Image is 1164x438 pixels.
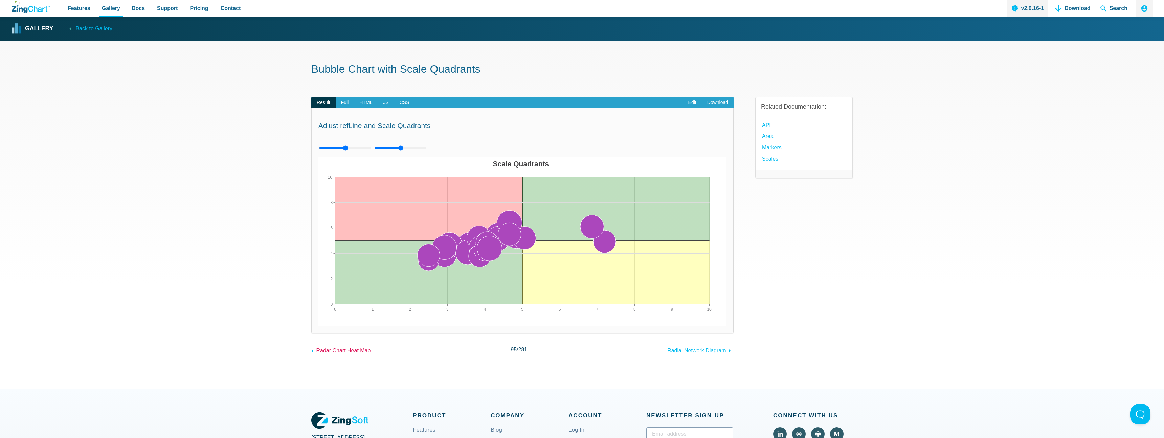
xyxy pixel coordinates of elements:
[378,97,394,108] span: JS
[157,4,178,13] span: Support
[762,132,774,141] a: Area
[75,24,112,33] span: Back to Gallery
[511,347,517,352] span: 95
[12,1,50,13] a: ZingChart Logo. Click to return to the homepage
[646,411,733,420] span: Newsletter Sign‑up
[1130,404,1150,424] iframe: Toggle Customer Support
[25,26,53,32] strong: Gallery
[221,4,241,13] span: Contact
[190,4,208,13] span: Pricing
[413,411,491,420] span: Product
[102,4,120,13] span: Gallery
[762,154,778,163] a: Scales
[761,103,847,111] h3: Related Documentation:
[354,97,378,108] span: HTML
[762,121,771,130] a: API
[518,347,528,352] span: 281
[311,344,371,355] a: Radar Chart Heat Map
[132,4,145,13] span: Docs
[667,348,726,353] span: Radial Network Diagram
[311,62,853,78] h1: Bubble Chart with Scale Quadrants
[568,411,646,420] span: Account
[68,4,90,13] span: Features
[394,97,415,108] span: CSS
[60,23,112,33] a: Back to Gallery
[511,345,527,354] span: /
[762,143,782,152] a: Markers
[311,97,336,108] span: Result
[683,97,702,108] a: Edit
[318,121,726,130] h2: Adjust refLine and Scale Quadrants
[702,97,734,108] a: Download
[491,411,568,420] span: Company
[12,24,53,34] a: Gallery
[667,344,734,355] a: Radial Network Diagram
[336,97,354,108] span: Full
[773,411,853,420] span: Connect With Us
[316,348,371,353] span: Radar Chart Heat Map
[311,411,368,430] a: ZingSoft Logo. Click to visit the ZingSoft site (external).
